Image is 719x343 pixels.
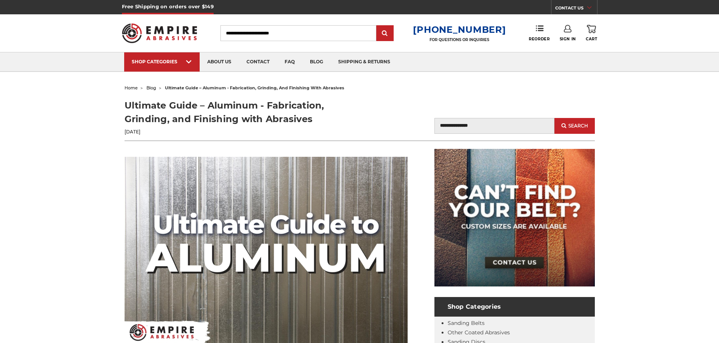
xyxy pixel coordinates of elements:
[586,37,597,41] span: Cart
[122,18,197,48] img: Empire Abrasives
[529,25,550,41] a: Reorder
[165,85,344,90] span: ultimate guide – aluminum - fabrication, grinding, and finishing with abrasives
[413,24,506,35] a: [PHONE_NUMBER]
[377,26,393,41] input: Submit
[200,52,239,72] a: about us
[132,59,192,64] div: SHOP CATEGORIES
[554,118,594,134] button: Search
[239,52,277,72] a: contact
[586,25,597,41] a: Cart
[125,99,360,126] h1: Ultimate Guide – Aluminum - Fabrication, Grinding, and Finishing with Abrasives
[125,129,360,135] p: [DATE]
[302,52,331,72] a: blog
[434,149,595,286] img: promo banner for custom belts.
[434,297,595,317] h4: Shop Categories
[331,52,398,72] a: shipping & returns
[560,37,576,41] span: Sign In
[529,37,550,41] span: Reorder
[277,52,302,72] a: faq
[555,4,597,14] a: CONTACT US
[146,85,156,90] a: blog
[448,320,485,326] a: Sanding Belts
[413,37,506,42] p: FOR QUESTIONS OR INQUIRIES
[568,123,588,129] span: Search
[125,85,138,90] a: home
[448,329,510,336] a: Other Coated Abrasives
